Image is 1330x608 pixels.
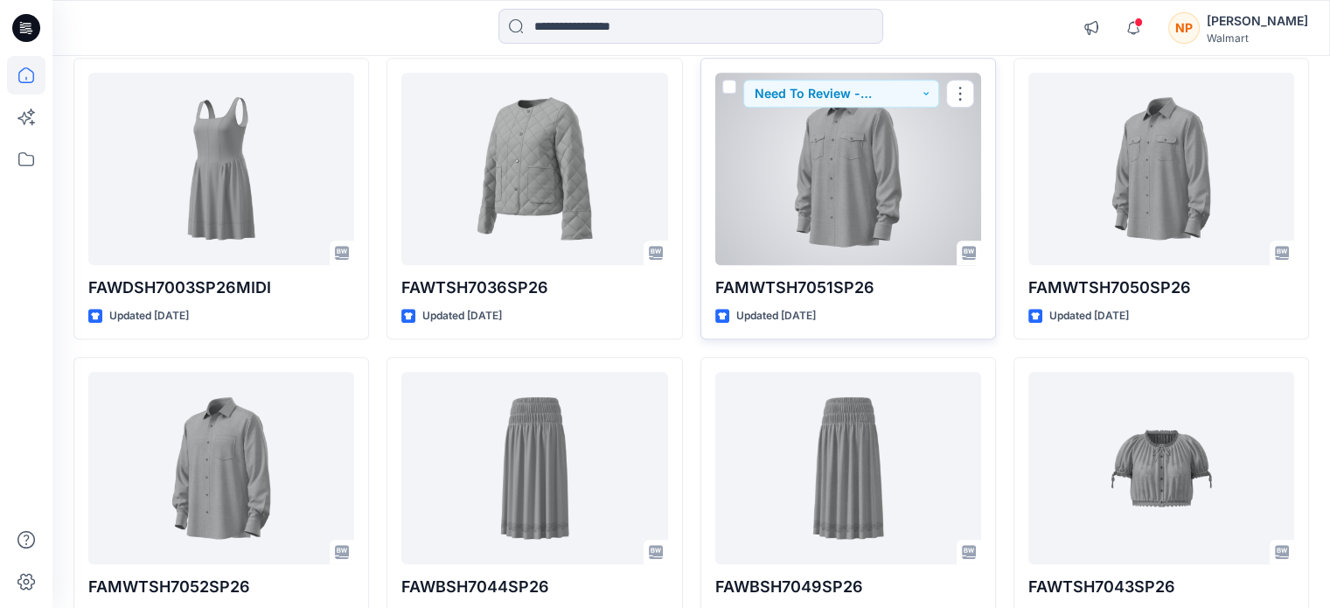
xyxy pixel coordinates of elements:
p: Updated [DATE] [1049,307,1129,325]
p: Updated [DATE] [109,307,189,325]
p: FAMWTSH7050SP26 [1028,276,1294,300]
p: FAWDSH7003SP26MIDI [88,276,354,300]
a: FAWTSH7043SP26 [1028,372,1294,564]
a: FAWBSH7049SP26 [715,372,981,564]
a: FAMWTSH7050SP26 [1028,73,1294,265]
div: Walmart [1207,31,1308,45]
p: FAMWTSH7052SP26 [88,575,354,599]
a: FAMWTSH7051SP26 [715,73,981,265]
p: FAWTSH7036SP26 [401,276,667,300]
a: FAMWTSH7052SP26 [88,372,354,564]
div: [PERSON_NAME] [1207,10,1308,31]
p: FAWBSH7049SP26 [715,575,981,599]
p: FAWBSH7044SP26 [401,575,667,599]
p: FAWTSH7043SP26 [1028,575,1294,599]
a: FAWTSH7036SP26 [401,73,667,265]
div: NP [1168,12,1200,44]
p: FAMWTSH7051SP26 [715,276,981,300]
a: FAWDSH7003SP26MIDI [88,73,354,265]
p: Updated [DATE] [422,307,502,325]
a: FAWBSH7044SP26 [401,372,667,564]
p: Updated [DATE] [736,307,816,325]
